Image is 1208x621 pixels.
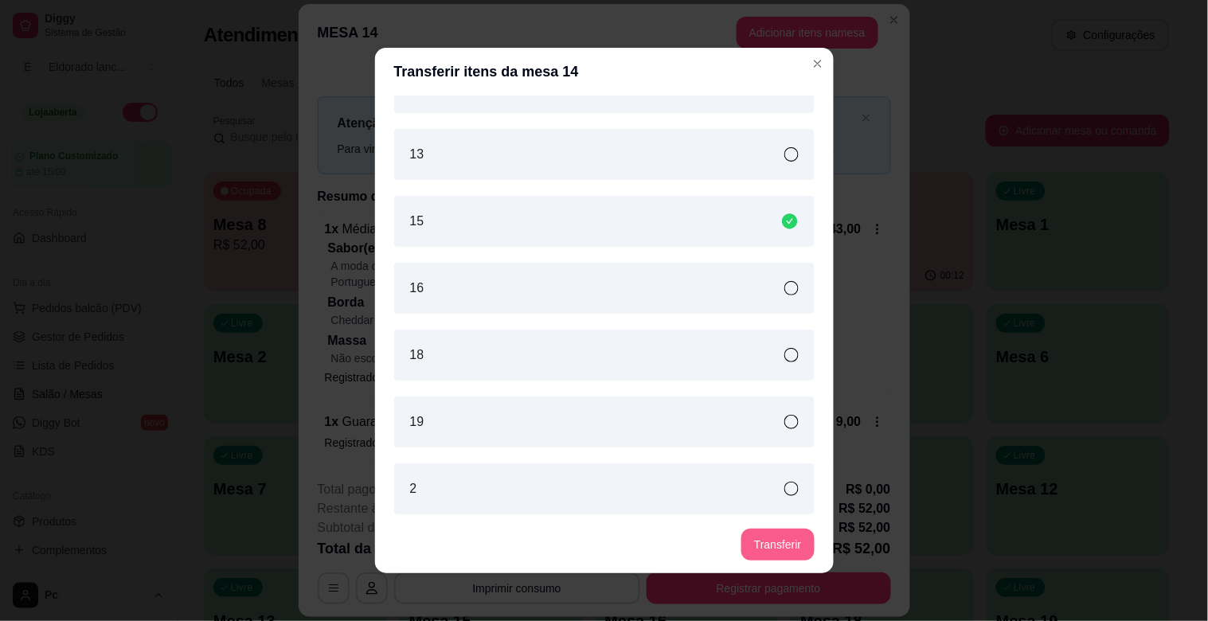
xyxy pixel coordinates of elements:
article: 15 [410,212,424,231]
article: 2 [410,479,417,498]
button: Transferir [741,529,814,560]
article: 13 [410,145,424,164]
article: 16 [410,279,424,298]
article: 18 [410,346,424,365]
button: Close [805,51,831,76]
article: 19 [410,412,424,432]
header: Transferir itens da mesa 14 [375,48,834,96]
